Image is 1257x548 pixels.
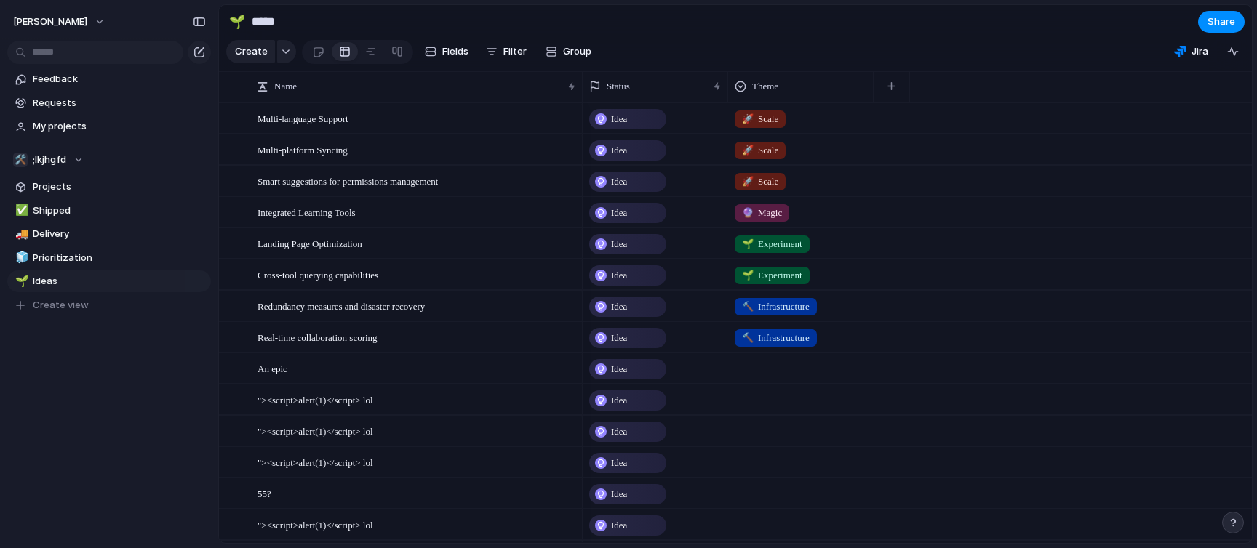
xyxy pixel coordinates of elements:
[258,110,348,126] span: Multi-language Support
[7,294,211,316] button: Create view
[611,206,627,220] span: Idea
[742,301,754,312] span: 🔨
[15,273,25,290] div: 🌱
[258,485,271,501] span: 55?
[258,297,425,314] span: Redundancy measures and disaster recovery
[607,79,630,94] span: Status
[419,40,474,63] button: Fields
[7,223,211,245] a: 🚚Delivery
[33,180,206,194] span: Projects
[752,79,778,94] span: Theme
[611,112,627,126] span: Idea
[7,92,211,114] a: Requests
[33,153,66,167] span: ;lkjhgfd
[480,40,532,63] button: Filter
[33,251,206,265] span: Prioritization
[742,145,754,156] span: 🚀
[742,113,754,124] span: 🚀
[742,237,802,251] span: Experiment
[538,40,599,63] button: Group
[1192,44,1208,59] span: Jira
[13,15,87,29] span: [PERSON_NAME]
[563,44,591,59] span: Group
[235,44,268,59] span: Create
[15,226,25,243] div: 🚚
[611,456,627,470] span: Idea
[611,487,627,501] span: Idea
[611,174,627,189] span: Idea
[33,72,206,86] span: Feedback
[742,174,778,189] span: Scale
[1208,15,1235,29] span: Share
[226,10,249,33] button: 🌱
[1198,11,1245,33] button: Share
[742,143,778,158] span: Scale
[7,270,211,292] a: 🌱Ideas
[33,204,206,218] span: Shipped
[258,360,287,376] span: An epic
[611,331,627,345] span: Idea
[611,362,627,376] span: Idea
[258,141,348,158] span: Multi-platform Syncing
[611,237,627,251] span: Idea
[33,227,206,241] span: Delivery
[13,227,28,241] button: 🚚
[7,176,211,198] a: Projects
[258,329,378,345] span: Real-time collaboration scoring
[15,249,25,266] div: 🧊
[742,176,754,187] span: 🚀
[742,331,810,345] span: Infrastructure
[258,204,356,220] span: Integrated Learning Tools
[742,268,802,283] span: Experiment
[742,206,782,220] span: Magic
[7,247,211,269] a: 🧊Prioritization
[611,393,627,408] span: Idea
[742,112,778,126] span: Scale
[611,268,627,283] span: Idea
[13,274,28,289] button: 🌱
[503,44,527,59] span: Filter
[13,153,28,167] div: 🛠️
[33,298,89,313] span: Create view
[7,149,211,171] button: 🛠️;lkjhgfd
[742,207,754,218] span: 🔮
[258,391,373,408] span: "><script>alert(1)</script> lol
[258,516,373,533] span: "><script>alert(1)</script> lol
[742,299,810,314] span: Infrastructure
[7,68,211,90] a: Feedback
[33,96,206,110] span: Requests
[13,204,28,218] button: ✅
[229,12,245,31] div: 🌱
[611,424,627,439] span: Idea
[611,143,627,158] span: Idea
[7,200,211,222] a: ✅Shipped
[742,270,754,281] span: 🌱
[13,251,28,265] button: 🧊
[1168,41,1214,63] button: Jira
[274,79,297,94] span: Name
[742,238,754,249] span: 🌱
[33,274,206,289] span: Ideas
[15,202,25,219] div: ✅
[226,40,275,63] button: Create
[258,266,378,283] span: Cross-tool querying capabilities
[258,172,438,189] span: Smart suggestions for permissions management
[611,518,627,533] span: Idea
[7,10,113,33] button: [PERSON_NAME]
[442,44,468,59] span: Fields
[258,235,362,251] span: Landing Page Optimization
[258,454,373,470] span: "><script>alert(1)</script> lol
[33,119,206,134] span: My projects
[611,299,627,314] span: Idea
[742,332,754,343] span: 🔨
[7,116,211,137] a: My projects
[258,422,373,439] span: "><script>alert(1)</script> lol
